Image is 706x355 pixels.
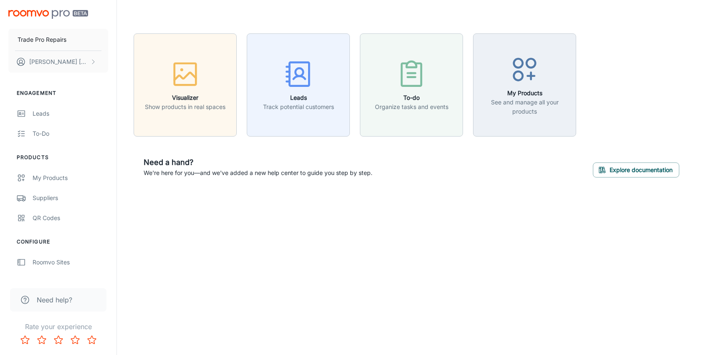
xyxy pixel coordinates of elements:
div: My Products [33,173,108,183]
h6: Need a hand? [144,157,372,168]
img: Roomvo PRO Beta [8,10,88,19]
div: Leads [33,109,108,118]
a: Explore documentation [593,165,679,173]
button: [PERSON_NAME] [PERSON_NAME] [8,51,108,73]
a: My ProductsSee and manage all your products [473,80,576,89]
h6: My Products [478,89,571,98]
h6: To-do [375,93,448,102]
div: Suppliers [33,193,108,203]
a: To-doOrganize tasks and events [360,80,463,89]
p: Trade Pro Repairs [18,35,66,44]
p: Organize tasks and events [375,102,448,112]
button: Trade Pro Repairs [8,29,108,51]
div: QR Codes [33,213,108,223]
h6: Leads [263,93,334,102]
button: To-doOrganize tasks and events [360,33,463,137]
p: [PERSON_NAME] [PERSON_NAME] [29,57,88,66]
a: LeadsTrack potential customers [247,80,350,89]
div: To-do [33,129,108,138]
p: See and manage all your products [478,98,571,116]
p: We're here for you—and we've added a new help center to guide you step by step. [144,168,372,177]
button: VisualizerShow products in real spaces [134,33,237,137]
button: LeadsTrack potential customers [247,33,350,137]
p: Track potential customers [263,102,334,112]
p: Show products in real spaces [145,102,225,112]
button: Explore documentation [593,162,679,177]
button: My ProductsSee and manage all your products [473,33,576,137]
h6: Visualizer [145,93,225,102]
